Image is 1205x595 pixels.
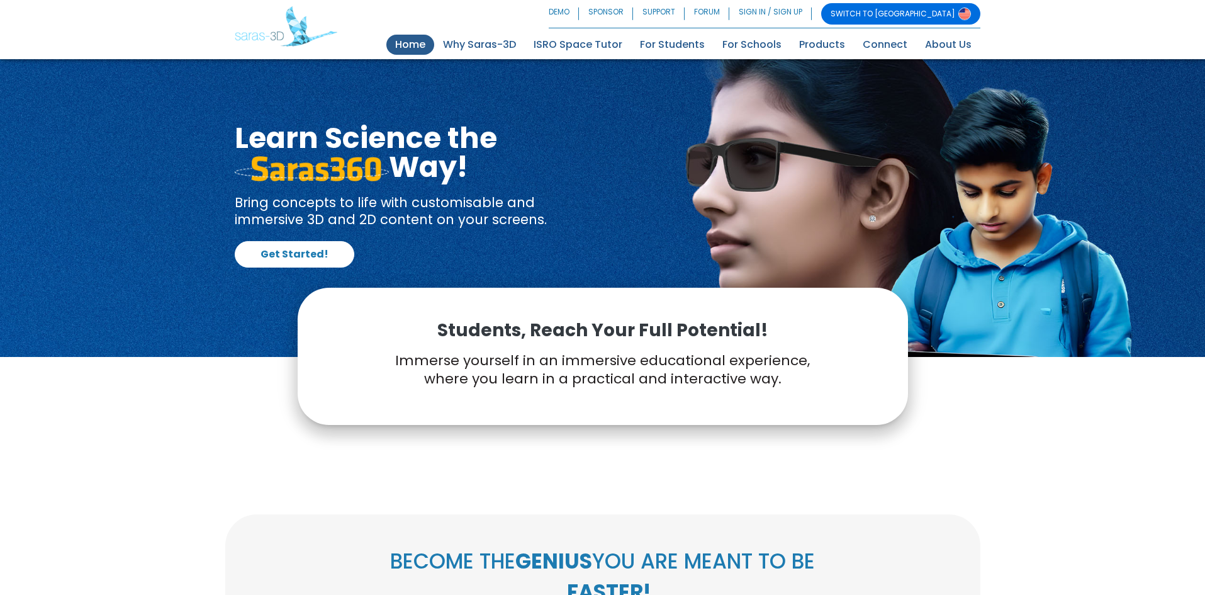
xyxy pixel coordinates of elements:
a: SIGN IN / SIGN UP [729,3,812,25]
a: Home [386,35,434,55]
a: For Schools [714,35,790,55]
a: Products [790,35,854,55]
a: DEMO [549,3,579,25]
a: SPONSOR [579,3,633,25]
a: Connect [854,35,916,55]
p: Students, Reach Your Full Potential! [329,319,877,342]
a: SWITCH TO [GEOGRAPHIC_DATA] [821,3,980,25]
a: SUPPORT [633,3,685,25]
h1: Learn Science the Way! [235,123,593,181]
a: For Students [631,35,714,55]
a: Why Saras-3D [434,35,525,55]
img: Saras 3D [235,6,337,47]
p: Bring concepts to life with customisable and immersive 3D and 2D content on your screens. [235,194,593,229]
img: saras 360 [235,156,389,181]
img: Switch to USA [958,8,971,20]
a: ISRO Space Tutor [525,35,631,55]
a: FORUM [685,3,729,25]
a: Get Started! [235,241,354,268]
a: About Us [916,35,980,55]
p: Immerse yourself in an immersive educational experience, where you learn in a practical and inter... [329,352,877,388]
b: GENIUS [515,547,592,576]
